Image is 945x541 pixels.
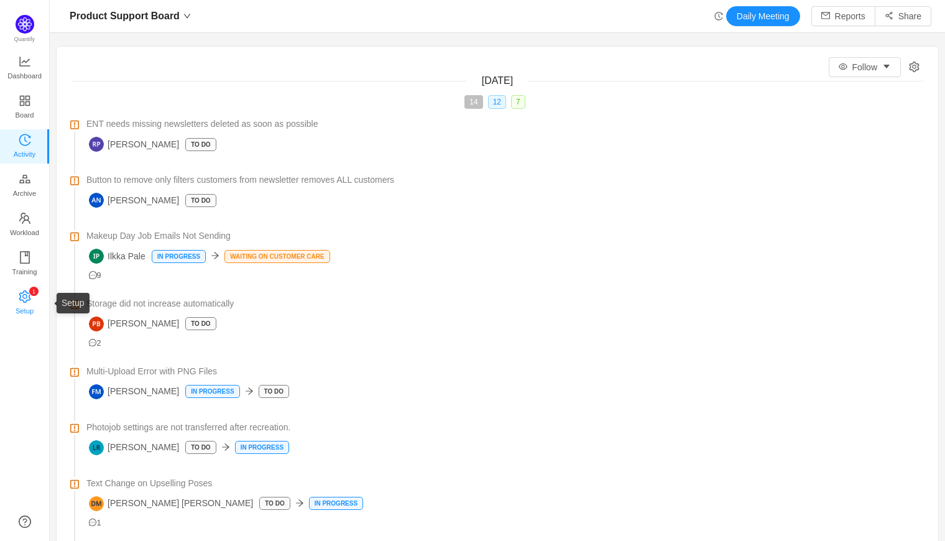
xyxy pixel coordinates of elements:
a: Storage did not increase automatically [86,297,923,310]
span: 9 [89,271,101,280]
i: icon: book [19,251,31,264]
p: To Do [186,318,215,330]
p: In Progress [152,251,205,262]
span: Photojob settings are not transferred after recreation. [86,421,290,434]
a: Photojob settings are not transferred after recreation. [86,421,923,434]
sup: 1 [29,287,39,296]
i: icon: gold [19,173,31,185]
span: Button to remove only filters customers from newsletter removes ALL customers [86,173,394,187]
p: Waiting on Customer Care [225,251,329,262]
span: Workload [10,220,39,245]
i: icon: arrow-right [211,251,219,260]
span: Makeup Day Job Emails Not Sending [86,229,231,243]
button: icon: eyeFollowicon: caret-down [829,57,901,77]
p: In Progress [310,497,362,509]
img: FM [89,384,104,399]
span: Storage did not increase automatically [86,297,234,310]
a: Activity [19,134,31,159]
img: IP [89,249,104,264]
i: icon: history [19,134,31,146]
button: icon: mailReports [811,6,875,26]
a: Multi-Upload Error with PNG Files [86,365,923,378]
span: ENT needs missing newsletters deleted as soon as possible [86,118,318,131]
img: DJ [89,496,104,511]
button: Daily Meeting [726,6,800,26]
img: PB [89,317,104,331]
span: Training [12,259,37,284]
i: icon: message [89,519,97,527]
p: 1 [32,287,35,296]
i: icon: arrow-right [245,387,254,395]
button: icon: share-altShare [875,6,931,26]
span: Quantify [14,36,35,42]
a: icon: question-circle [19,516,31,528]
span: Product Support Board [70,6,180,26]
span: 7 [511,95,525,109]
a: ENT needs missing newsletters deleted as soon as possible [86,118,923,131]
i: icon: down [183,12,191,20]
span: Dashboard [7,63,42,88]
span: 14 [464,95,482,109]
span: [PERSON_NAME] [89,317,179,331]
span: [PERSON_NAME] [89,137,179,152]
span: Archive [13,181,36,206]
a: icon: settingSetup [19,291,31,316]
img: RP [89,137,104,152]
i: icon: message [89,339,97,347]
p: To Do [186,195,215,206]
a: Training [19,252,31,277]
i: icon: line-chart [19,55,31,68]
a: Makeup Day Job Emails Not Sending [86,229,923,243]
span: [PERSON_NAME] [PERSON_NAME] [89,496,253,511]
span: Multi-Upload Error with PNG Files [86,365,217,378]
p: To Do [186,442,215,453]
i: icon: setting [909,62,920,72]
span: Activity [14,142,35,167]
i: icon: arrow-right [295,499,304,507]
span: 2 [89,339,101,348]
i: icon: history [714,12,723,21]
span: 12 [488,95,506,109]
img: AN [89,193,104,208]
a: Dashboard [19,56,31,81]
span: Setup [16,298,34,323]
i: icon: message [89,271,97,279]
p: In Progress [186,386,239,397]
p: To Do [260,497,289,509]
span: Text Change on Upselling Poses [86,477,212,490]
i: icon: appstore [19,95,31,107]
span: [PERSON_NAME] [89,384,179,399]
a: Board [19,95,31,120]
span: [PERSON_NAME] [89,440,179,455]
a: Workload [19,213,31,238]
img: LM [89,440,104,455]
a: Archive [19,173,31,198]
i: icon: setting [19,290,31,303]
p: To Do [259,386,288,397]
p: In Progress [236,442,288,453]
span: 1 [89,519,101,527]
i: icon: arrow-right [221,443,230,451]
p: To Do [186,139,215,150]
i: icon: team [19,212,31,224]
a: Button to remove only filters customers from newsletter removes ALL customers [86,173,923,187]
span: Ilkka Pale [89,249,145,264]
span: [PERSON_NAME] [89,193,179,208]
a: Text Change on Upselling Poses [86,477,923,490]
span: Board [16,103,34,127]
span: [DATE] [482,75,513,86]
img: Quantify [16,15,34,34]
